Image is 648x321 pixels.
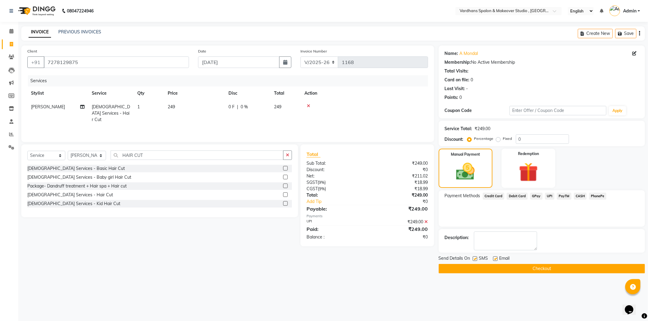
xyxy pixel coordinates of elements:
div: [DEMOGRAPHIC_DATA] Services - Hair Cut [27,192,113,198]
span: SGST [307,180,317,185]
div: Services [28,75,433,86]
span: 9% [319,180,324,185]
span: 9% [319,186,325,191]
span: Debit Card [507,193,528,200]
th: Stylist [27,86,88,100]
button: Save [615,29,636,38]
span: PhonePe [589,193,606,200]
label: Redemption [518,151,539,157]
span: PayTM [557,193,571,200]
div: Coupon Code [445,107,509,114]
div: Last Visit: [445,86,465,92]
span: Credit Card [483,193,505,200]
div: Balance : [302,234,367,240]
div: No Active Membership [445,59,639,66]
div: ( ) [302,186,367,192]
div: Sub Total: [302,160,367,167]
div: Net: [302,173,367,179]
label: Invoice Number [300,49,327,54]
button: Apply [609,106,626,115]
div: ( ) [302,179,367,186]
div: ₹18.99 [367,179,433,186]
img: _cash.svg [450,161,481,182]
div: 0 [460,94,462,101]
iframe: chat widget [622,297,642,315]
label: Manual Payment [451,152,480,157]
span: 0 F [228,104,235,110]
th: Qty [134,86,164,100]
div: Points: [445,94,458,101]
b: 08047224946 [67,2,94,19]
a: INVOICE [29,27,51,38]
div: ₹249.00 [367,219,433,225]
input: Search or Scan [111,150,283,160]
div: ₹0 [378,198,433,205]
div: ₹18.99 [367,186,433,192]
div: Payable: [302,205,367,212]
label: Fixed [503,136,512,141]
input: Enter Offer / Coupon Code [509,106,607,115]
div: Paid: [302,225,367,233]
a: PREVIOUS INVOICES [58,29,101,35]
img: _gift.svg [513,160,544,184]
a: A Mondal [460,50,478,57]
span: [PERSON_NAME] [31,104,65,110]
div: ₹249.00 [367,225,433,233]
span: Admin [623,8,636,14]
span: 1 [137,104,140,110]
label: Date [198,49,206,54]
div: ₹0 [367,167,433,173]
input: Search by Name/Mobile/Email/Code [44,56,189,68]
label: Percentage [474,136,494,141]
th: Service [88,86,134,100]
span: [DEMOGRAPHIC_DATA] Services - Hair Cut [92,104,130,122]
div: Payments [307,214,428,219]
span: SMS [479,255,488,263]
button: Checkout [439,264,645,273]
th: Price [164,86,225,100]
span: Payment Methods [445,193,480,199]
div: Discount: [445,136,464,143]
div: ₹249.00 [367,205,433,212]
div: Package- Dandruff treatment + Hair spa + Hair cut [27,183,127,189]
span: Email [499,255,510,263]
span: | [237,104,238,110]
div: - [466,86,468,92]
span: 0 % [241,104,248,110]
div: [DEMOGRAPHIC_DATA] Services - Baby girl Hair Cut [27,174,131,181]
span: Send Details On [439,255,470,263]
th: Total [270,86,301,100]
button: Create New [578,29,613,38]
th: Action [301,86,428,100]
span: 249 [168,104,175,110]
div: ₹249.00 [367,192,433,198]
div: ₹249.00 [475,126,491,132]
img: Admin [609,5,620,16]
a: Add Tip [302,198,378,205]
div: [DEMOGRAPHIC_DATA] Services - Basic Hair Cut [27,165,125,172]
div: UPI [302,219,367,225]
button: +91 [27,56,44,68]
span: 249 [274,104,281,110]
div: Card on file: [445,77,470,83]
span: Total [307,151,321,157]
div: ₹249.00 [367,160,433,167]
label: Client [27,49,37,54]
div: Total Visits: [445,68,469,74]
div: Description: [445,235,469,241]
div: ₹211.02 [367,173,433,179]
img: logo [15,2,57,19]
div: [DEMOGRAPHIC_DATA] Services - Kid Hair Cut [27,201,120,207]
span: UPI [545,193,554,200]
div: ₹0 [367,234,433,240]
div: 0 [471,77,473,83]
span: CGST [307,186,318,191]
div: Service Total: [445,126,472,132]
th: Disc [225,86,270,100]
span: CASH [574,193,587,200]
div: Name: [445,50,458,57]
div: Membership: [445,59,471,66]
div: Discount: [302,167,367,173]
span: GPay [530,193,543,200]
div: Total: [302,192,367,198]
